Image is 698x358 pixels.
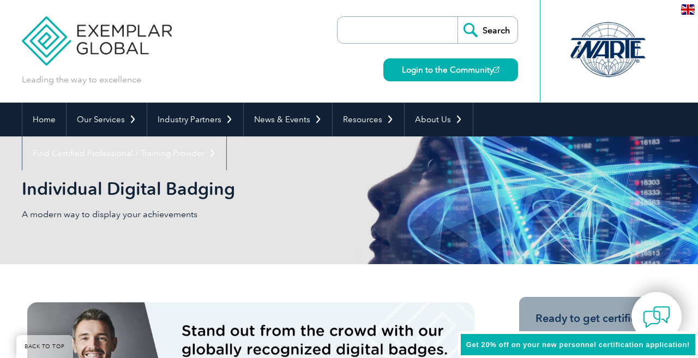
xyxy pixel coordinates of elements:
h2: Individual Digital Badging [22,180,480,198]
a: About Us [405,103,473,136]
p: Leading the way to excellence [22,74,141,86]
a: Find Certified Professional / Training Provider [22,136,226,170]
p: A modern way to display your achievements [22,208,349,220]
img: open_square.png [494,67,500,73]
h3: Ready to get certified? [535,312,660,325]
a: Our Services [67,103,147,136]
img: en [681,4,695,15]
a: Login to the Community [383,58,518,81]
a: Resources [333,103,404,136]
a: Home [22,103,66,136]
span: Get 20% off on your new personnel certification application! [466,341,690,349]
a: BACK TO TOP [16,335,73,358]
input: Search [458,17,518,43]
img: contact-chat.png [643,303,670,331]
a: Industry Partners [147,103,243,136]
a: News & Events [244,103,332,136]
